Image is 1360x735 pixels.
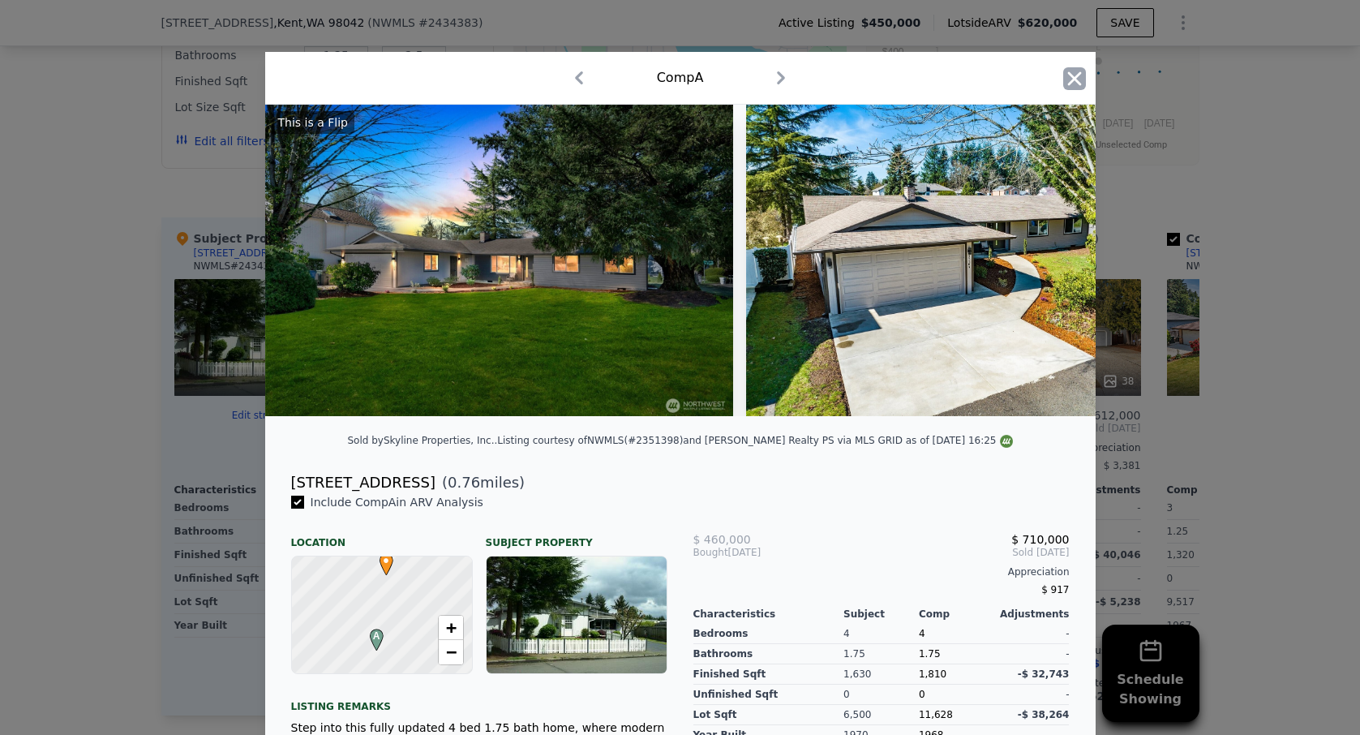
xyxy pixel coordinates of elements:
[994,624,1070,644] div: -
[919,689,925,700] span: 0
[693,624,844,644] div: Bedrooms
[348,435,498,446] div: Sold by Skyline Properties, Inc. .
[919,644,994,664] div: 1.75
[693,664,844,685] div: Finished Sqft
[919,668,946,680] span: 1,810
[445,642,456,662] span: −
[375,553,385,563] div: •
[375,548,397,573] span: •
[693,685,844,705] div: Unfinished Sqft
[693,565,1070,578] div: Appreciation
[445,617,456,638] span: +
[657,68,704,88] div: Comp A
[448,474,480,491] span: 0.76
[366,629,388,643] span: A
[746,105,1213,416] img: Property Img
[1000,435,1013,448] img: NWMLS Logo
[366,629,375,638] div: A
[843,608,919,621] div: Subject
[1018,668,1070,680] span: -$ 32,743
[994,608,1070,621] div: Adjustments
[994,644,1070,664] div: -
[435,471,525,494] span: ( miles)
[265,105,733,416] img: Property Img
[291,523,473,549] div: Location
[693,705,844,725] div: Lot Sqft
[1018,709,1070,720] span: -$ 38,264
[291,471,435,494] div: [STREET_ADDRESS]
[272,111,354,134] div: This is a Flip
[843,664,919,685] div: 1,630
[994,685,1070,705] div: -
[843,705,919,725] div: 6,500
[486,523,667,549] div: Subject Property
[843,644,919,664] div: 1.75
[693,644,844,664] div: Bathrooms
[693,608,844,621] div: Characteristics
[919,628,925,639] span: 4
[843,624,919,644] div: 4
[1011,533,1069,546] span: $ 710,000
[843,685,919,705] div: 0
[1041,584,1069,595] span: $ 917
[439,616,463,640] a: Zoom in
[693,546,728,559] span: Bought
[818,546,1069,559] span: Sold [DATE]
[693,546,819,559] div: [DATE]
[291,687,667,713] div: Listing remarks
[919,709,953,720] span: 11,628
[497,435,1012,446] div: Listing courtesy of NWMLS (#2351398) and [PERSON_NAME] Realty PS via MLS GRID as of [DATE] 16:25
[919,608,994,621] div: Comp
[693,533,751,546] span: $ 460,000
[304,496,490,509] span: Include Comp A in ARV Analysis
[439,640,463,664] a: Zoom out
